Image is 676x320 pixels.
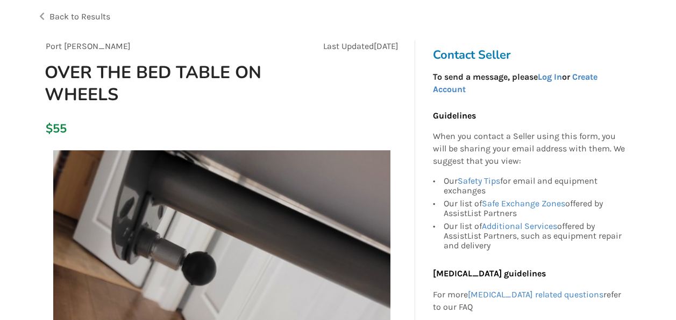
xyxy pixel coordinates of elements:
[49,11,110,22] span: Back to Results
[467,289,603,300] a: [MEDICAL_DATA] related questions
[46,41,131,51] span: Port [PERSON_NAME]
[373,41,398,51] span: [DATE]
[432,47,630,62] h3: Contact Seller
[432,72,597,94] a: Create Account
[481,198,565,208] a: Safe Exchange Zones
[432,72,597,94] strong: To send a message, please or
[443,220,625,251] div: Our list of offered by AssistList Partners, such as equipment repair and delivery
[432,130,625,168] p: When you contact a Seller using this form, you will be sharing your email address with them. We s...
[323,41,373,51] span: Last Updated
[432,289,625,314] p: For more refer to our FAQ
[443,197,625,220] div: Our list of offered by AssistList Partners
[432,110,475,121] b: Guidelines
[36,61,290,106] h1: OVER THE BED TABLE ON WHEELS
[46,121,52,136] div: $55
[537,72,561,82] a: Log In
[443,176,625,197] div: Our for email and equipment exchanges
[432,268,545,279] b: [MEDICAL_DATA] guidelines
[481,221,557,231] a: Additional Services
[457,176,500,186] a: Safety Tips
